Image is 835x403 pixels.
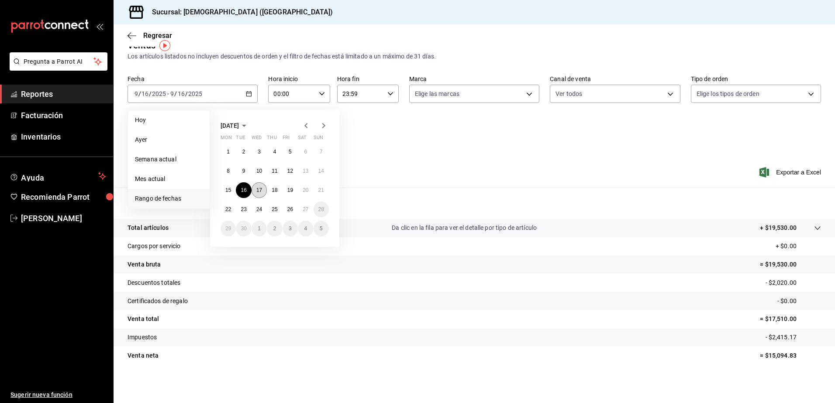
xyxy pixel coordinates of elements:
[314,182,329,198] button: September 21, 2025
[298,135,307,144] abbr: Saturday
[128,31,172,40] button: Regresar
[415,89,459,98] span: Elige las marcas
[135,174,203,184] span: Mes actual
[221,144,236,160] button: September 1, 2025
[337,76,399,82] label: Hora fin
[225,187,231,193] abbr: September 15, 2025
[135,194,203,203] span: Rango de fechas
[766,333,821,342] p: - $2,415.17
[236,163,251,179] button: September 9, 2025
[236,221,251,236] button: September 30, 2025
[128,76,258,82] label: Fecha
[188,90,203,97] input: ----
[287,168,293,174] abbr: September 12, 2025
[227,149,230,155] abbr: September 1, 2025
[141,90,149,97] input: --
[283,201,298,217] button: September 26, 2025
[303,206,308,212] abbr: September 27, 2025
[128,297,188,306] p: Certificados de regalo
[170,90,174,97] input: --
[221,201,236,217] button: September 22, 2025
[268,76,330,82] label: Hora inicio
[283,135,290,144] abbr: Friday
[128,260,161,269] p: Venta bruta
[298,163,313,179] button: September 13, 2025
[221,182,236,198] button: September 15, 2025
[135,135,203,144] span: Ayer
[256,168,262,174] abbr: September 10, 2025
[128,351,159,360] p: Venta neta
[556,89,582,98] span: Ver todos
[21,171,95,181] span: Ayuda
[21,109,106,121] span: Facturación
[138,90,141,97] span: /
[252,182,267,198] button: September 17, 2025
[314,163,329,179] button: September 14, 2025
[256,187,262,193] abbr: September 17, 2025
[267,182,282,198] button: September 18, 2025
[236,201,251,217] button: September 23, 2025
[128,242,181,251] p: Cargos por servicio
[128,333,157,342] p: Impuestos
[303,187,308,193] abbr: September 20, 2025
[221,122,239,129] span: [DATE]
[177,90,185,97] input: --
[314,144,329,160] button: September 7, 2025
[283,182,298,198] button: September 19, 2025
[241,206,246,212] abbr: September 23, 2025
[221,120,249,131] button: [DATE]
[766,278,821,287] p: - $2,020.00
[21,212,106,224] span: [PERSON_NAME]
[760,314,821,324] p: = $17,510.00
[283,163,298,179] button: September 12, 2025
[304,225,307,232] abbr: October 4, 2025
[289,225,292,232] abbr: October 3, 2025
[258,149,261,155] abbr: September 3, 2025
[242,149,245,155] abbr: September 2, 2025
[267,135,276,144] abbr: Thursday
[21,131,106,143] span: Inventarios
[272,187,277,193] abbr: September 18, 2025
[267,144,282,160] button: September 4, 2025
[392,223,537,232] p: Da clic en la fila para ver el detalle por tipo de artículo
[289,149,292,155] abbr: September 5, 2025
[225,206,231,212] abbr: September 22, 2025
[145,7,333,17] h3: Sucursal: [DEMOGRAPHIC_DATA] ([GEOGRAPHIC_DATA])
[697,89,759,98] span: Elige los tipos de orden
[550,76,680,82] label: Canal de venta
[273,149,276,155] abbr: September 4, 2025
[777,297,821,306] p: - $0.00
[225,225,231,232] abbr: September 29, 2025
[128,223,169,232] p: Total artículos
[6,63,107,72] a: Pregunta a Parrot AI
[318,168,324,174] abbr: September 14, 2025
[776,242,821,251] p: + $0.00
[760,351,821,360] p: = $15,094.83
[298,182,313,198] button: September 20, 2025
[287,206,293,212] abbr: September 26, 2025
[135,116,203,125] span: Hoy
[134,90,138,97] input: --
[241,187,246,193] abbr: September 16, 2025
[303,168,308,174] abbr: September 13, 2025
[252,144,267,160] button: September 3, 2025
[24,57,94,66] span: Pregunta a Parrot AI
[267,221,282,236] button: October 2, 2025
[320,225,323,232] abbr: October 5, 2025
[314,201,329,217] button: September 28, 2025
[320,149,323,155] abbr: September 7, 2025
[287,187,293,193] abbr: September 19, 2025
[221,221,236,236] button: September 29, 2025
[128,198,821,208] p: Resumen
[252,201,267,217] button: September 24, 2025
[21,191,106,203] span: Recomienda Parrot
[318,206,324,212] abbr: September 28, 2025
[760,260,821,269] p: = $19,530.00
[167,90,169,97] span: -
[761,167,821,178] button: Exportar a Excel
[159,40,170,51] img: Tooltip marker
[252,163,267,179] button: September 10, 2025
[96,23,103,30] button: open_drawer_menu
